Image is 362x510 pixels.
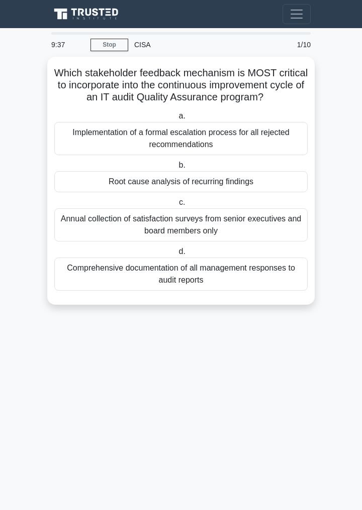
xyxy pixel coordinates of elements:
a: Stop [90,39,128,51]
div: 9:37 [45,35,90,55]
div: Comprehensive documentation of all management responses to audit reports [54,258,308,291]
div: CISA [128,35,271,55]
div: 1/10 [271,35,317,55]
div: Root cause analysis of recurring findings [54,171,308,192]
span: a. [179,111,186,120]
button: Toggle navigation [283,4,311,24]
h5: Which stakeholder feedback mechanism is MOST critical to incorporate into the continuous improvem... [53,67,309,104]
div: Implementation of a formal escalation process for all rejected recommendations [54,122,308,155]
span: b. [179,161,186,169]
span: d. [179,247,186,256]
div: Annual collection of satisfaction surveys from senior executives and board members only [54,208,308,241]
span: c. [179,198,185,206]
